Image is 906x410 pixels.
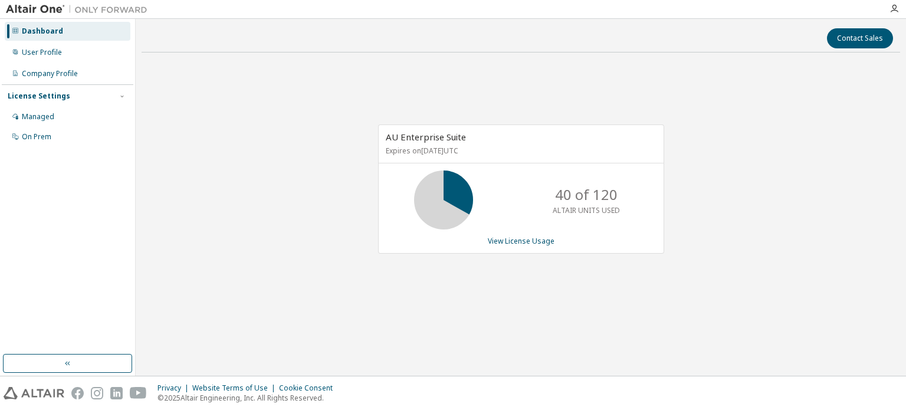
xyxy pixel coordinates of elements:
div: Managed [22,112,54,122]
p: 40 of 120 [555,185,618,205]
img: linkedin.svg [110,387,123,399]
div: Privacy [157,383,192,393]
button: Contact Sales [827,28,893,48]
div: Dashboard [22,27,63,36]
div: License Settings [8,91,70,101]
img: instagram.svg [91,387,103,399]
div: Website Terms of Use [192,383,279,393]
p: ALTAIR UNITS USED [553,205,620,215]
p: © 2025 Altair Engineering, Inc. All Rights Reserved. [157,393,340,403]
img: facebook.svg [71,387,84,399]
div: Cookie Consent [279,383,340,393]
span: AU Enterprise Suite [386,131,466,143]
img: youtube.svg [130,387,147,399]
div: On Prem [22,132,51,142]
a: View License Usage [488,236,554,246]
img: Altair One [6,4,153,15]
p: Expires on [DATE] UTC [386,146,654,156]
img: altair_logo.svg [4,387,64,399]
div: Company Profile [22,69,78,78]
div: User Profile [22,48,62,57]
